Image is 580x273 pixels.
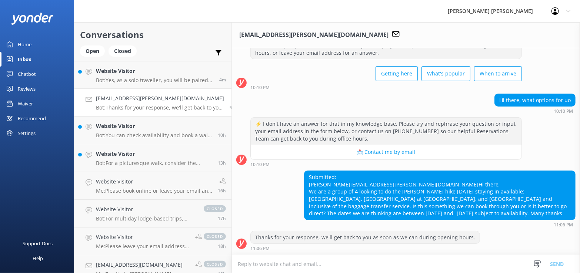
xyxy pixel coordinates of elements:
div: Aug 23 2025 10:10pm (UTC +12:00) Pacific/Auckland [250,162,522,167]
div: Aug 23 2025 10:10pm (UTC +12:00) Pacific/Auckland [494,108,576,114]
a: [EMAIL_ADDRESS][PERSON_NAME][DOMAIN_NAME]Bot:Thanks for your response, we'll get back to you as s... [74,89,231,117]
a: Website VisitorMe:Please book online or leave your email and we can send you more information16h [74,172,231,200]
span: closed [204,233,226,240]
a: [EMAIL_ADDRESS][PERSON_NAME][DOMAIN_NAME] [350,181,479,188]
span: closed [204,205,226,212]
div: Inbox [18,52,31,67]
button: When to arrive [474,66,522,81]
h4: [EMAIL_ADDRESS][DOMAIN_NAME] [96,261,183,269]
h4: Website Visitor [96,150,212,158]
h4: Website Visitor [96,122,212,130]
div: Closed [109,45,137,57]
div: Aug 23 2025 11:06pm (UTC +12:00) Pacific/Auckland [250,246,480,251]
a: Website VisitorBot:You can check availability and book a walk for [DATE] using our Trip Finders. ... [74,117,231,144]
p: Bot: For multiday lodge-based trips, transport from [GEOGRAPHIC_DATA] is included. For day trips ... [96,215,196,222]
strong: 11:06 PM [554,223,573,227]
div: Submitted: [PERSON_NAME] Hi there, We are a group of 4 looking to do the [PERSON_NAME] hike [DATE... [304,171,575,220]
h4: Website Visitor [96,178,212,186]
a: Website VisitorMe:Please leave your email address and we will send you a map.closed18h [74,227,231,255]
div: Home [18,37,31,52]
div: Recommend [18,111,46,126]
a: Website VisitorBot:For multiday lodge-based trips, transport from [GEOGRAPHIC_DATA] is included. ... [74,200,231,227]
span: Aug 23 2025 04:27pm (UTC +12:00) Pacific/Auckland [218,188,226,194]
span: Aug 23 2025 02:43pm (UTC +12:00) Pacific/Auckland [218,243,226,249]
a: Website VisitorBot:For a picturesque walk, consider the Southern 1 Day Park Walk. It features gol... [74,144,231,172]
button: 📩 Contact me by email [251,145,521,159]
p: Me: Please book online or leave your email and we can send you more information [96,188,212,194]
div: Help [33,251,43,266]
div: Aug 23 2025 11:06pm (UTC +12:00) Pacific/Auckland [304,222,576,227]
div: Settings [18,126,36,141]
strong: 11:06 PM [250,246,270,251]
div: Thanks for your response, we'll get back to you as soon as we can during opening hours. [251,231,480,244]
p: Bot: Yes, as a solo traveller, you will be paired with another guest or with the guide in a doubl... [96,77,214,84]
span: Aug 23 2025 07:26pm (UTC +12:00) Pacific/Auckland [218,160,226,166]
a: Closed [109,47,140,55]
h4: Website Visitor [96,67,214,75]
h4: [EMAIL_ADDRESS][PERSON_NAME][DOMAIN_NAME] [96,94,224,102]
strong: 10:10 PM [250,85,270,90]
h2: Conversations [80,28,226,42]
strong: 10:10 PM [250,162,270,167]
div: Aug 23 2025 10:10pm (UTC +12:00) Pacific/Auckland [250,85,522,90]
div: Open [80,45,105,57]
button: Getting here [376,66,418,81]
p: Bot: You can check availability and book a walk for [DATE] using our Trip Finders. For day trips,... [96,132,212,139]
div: Waiver [18,96,33,111]
button: What's popular [421,66,470,81]
a: Open [80,47,109,55]
p: Me: Please leave your email address and we will send you a map. [96,243,190,250]
div: Chatbot [18,67,36,81]
span: Aug 23 2025 11:06pm (UTC +12:00) Pacific/Auckland [230,104,235,111]
div: ⚡ I don't have an answer for that in my knowledge base. Please try and rephrase your question or ... [251,118,521,145]
div: Reviews [18,81,36,96]
h4: Website Visitor [96,233,190,241]
span: Aug 23 2025 10:41pm (UTC +12:00) Pacific/Auckland [218,132,226,138]
img: yonder-white-logo.png [11,13,54,25]
a: Website VisitorBot:Yes, as a solo traveller, you will be paired with another guest or with the gu... [74,61,231,89]
p: Bot: For a picturesque walk, consider the Southern 1 Day Park Walk. It features golden beaches an... [96,160,212,166]
h4: Website Visitor [96,205,196,213]
p: Bot: Thanks for your response, we'll get back to you as soon as we can during opening hours. [96,104,224,111]
div: Support Docs [23,236,53,251]
strong: 10:10 PM [554,109,573,114]
span: Aug 24 2025 08:45am (UTC +12:00) Pacific/Auckland [219,77,226,83]
div: Hi there, what options for uo [495,94,575,107]
span: closed [204,261,226,267]
h3: [EMAIL_ADDRESS][PERSON_NAME][DOMAIN_NAME] [239,30,389,40]
span: Aug 23 2025 02:51pm (UTC +12:00) Pacific/Auckland [218,215,226,222]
